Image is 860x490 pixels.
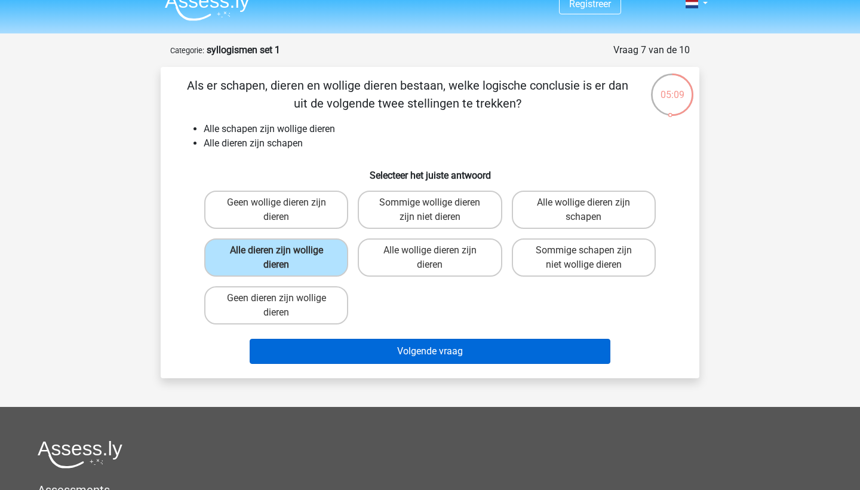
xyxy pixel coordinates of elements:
li: Alle dieren zijn schapen [204,136,680,151]
p: Als er schapen, dieren en wollige dieren bestaan, welke logische conclusie is er dan uit de volge... [180,76,635,112]
label: Alle dieren zijn wollige dieren [204,238,348,277]
div: 05:09 [650,72,695,102]
strong: syllogismen set 1 [207,44,280,56]
label: Alle wollige dieren zijn schapen [512,191,656,229]
button: Volgende vraag [250,339,611,364]
label: Sommige wollige dieren zijn niet dieren [358,191,502,229]
div: Vraag 7 van de 10 [613,43,690,57]
label: Geen wollige dieren zijn dieren [204,191,348,229]
label: Alle wollige dieren zijn dieren [358,238,502,277]
small: Categorie: [170,46,204,55]
label: Geen dieren zijn wollige dieren [204,286,348,324]
label: Sommige schapen zijn niet wollige dieren [512,238,656,277]
img: Assessly logo [38,440,122,468]
li: Alle schapen zijn wollige dieren [204,122,680,136]
h6: Selecteer het juiste antwoord [180,160,680,181]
